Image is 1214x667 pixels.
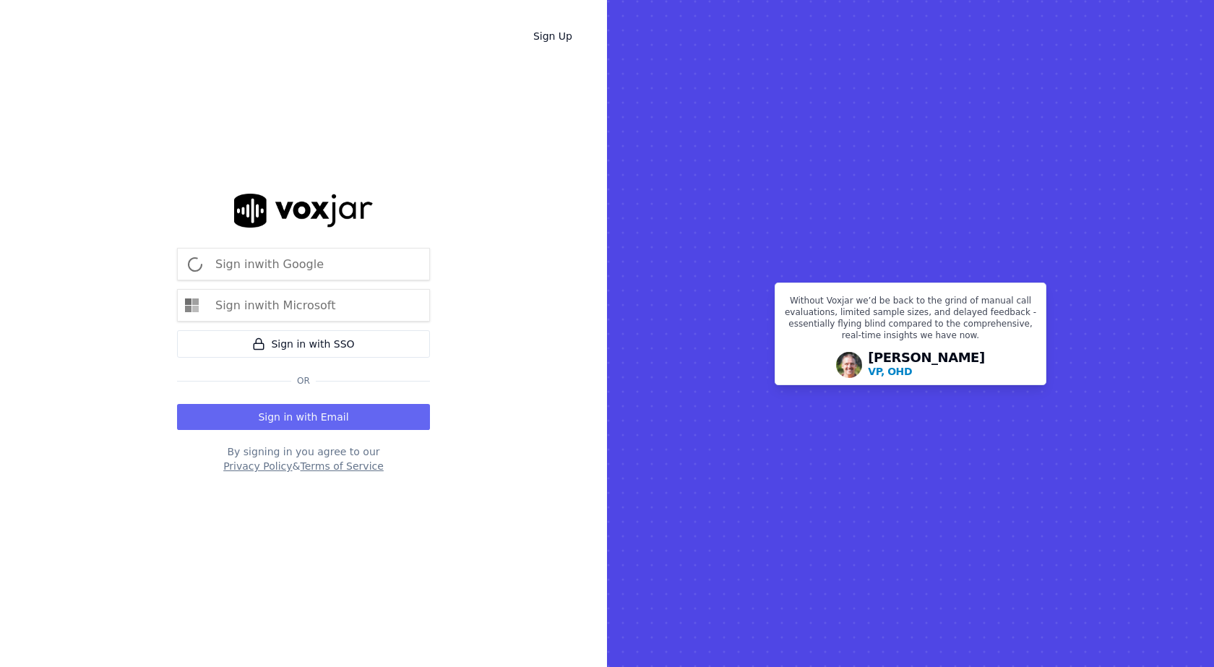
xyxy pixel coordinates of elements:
button: Sign inwith Google [177,248,430,280]
div: By signing in you agree to our & [177,444,430,473]
a: Sign in with SSO [177,330,430,358]
button: Sign inwith Microsoft [177,289,430,322]
button: Privacy Policy [223,459,292,473]
div: [PERSON_NAME] [868,351,985,379]
img: logo [234,194,373,228]
img: microsoft Sign in button [178,291,207,320]
a: Sign Up [522,23,584,49]
button: Sign in with Email [177,404,430,430]
img: Avatar [836,352,862,378]
button: Terms of Service [300,459,383,473]
p: Without Voxjar we’d be back to the grind of manual call evaluations, limited sample sizes, and de... [784,295,1037,347]
p: VP, OHD [868,364,912,379]
p: Sign in with Microsoft [215,297,335,314]
p: Sign in with Google [215,256,324,273]
span: Or [291,375,316,387]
